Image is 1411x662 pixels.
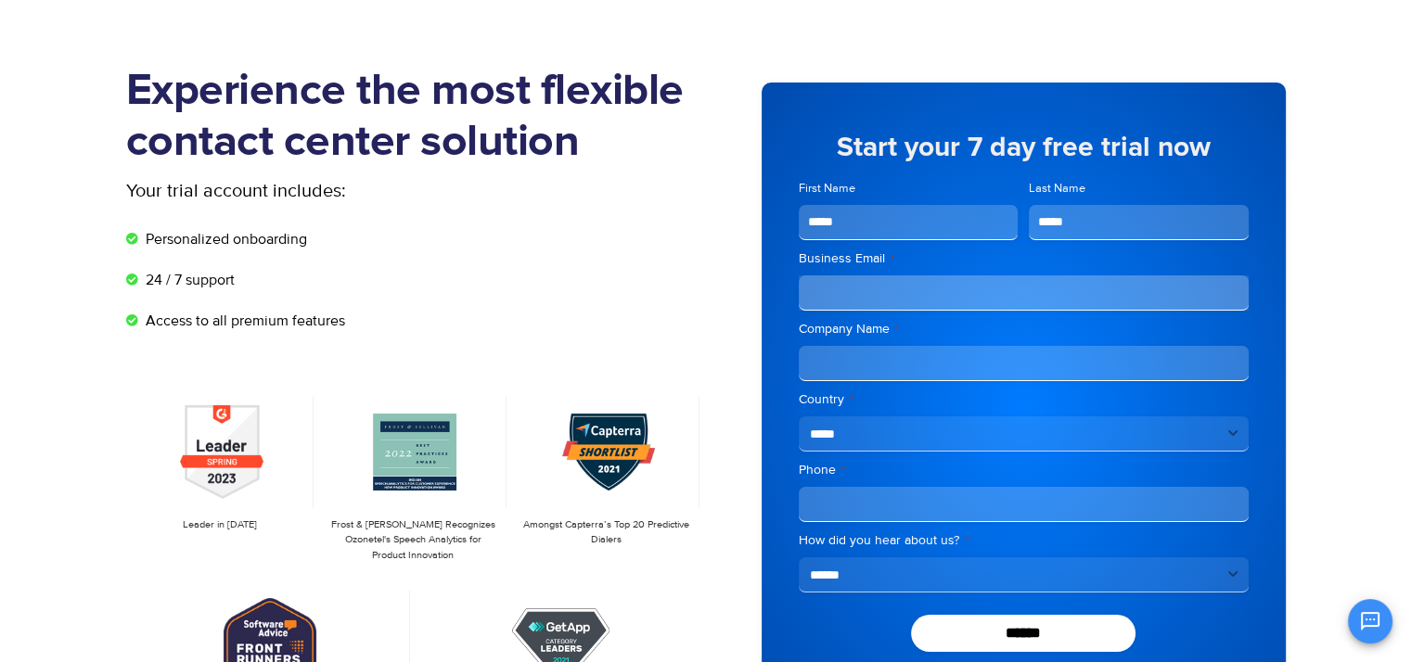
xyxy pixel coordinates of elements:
[799,320,1249,338] label: Company Name
[141,269,235,291] span: 24 / 7 support
[126,177,567,205] p: Your trial account includes:
[141,310,345,332] span: Access to all premium features
[521,517,690,548] p: Amongst Capterra’s Top 20 Predictive Dialers
[1029,180,1249,197] label: Last Name
[1348,599,1392,643] button: Open chat
[126,66,706,168] h1: Experience the most flexible contact center solution
[135,517,304,533] p: Leader in [DATE]
[799,249,1249,268] label: Business Email
[799,390,1249,409] label: Country
[799,461,1249,479] label: Phone
[799,180,1019,197] label: First Name
[799,134,1249,161] h5: Start your 7 day free trial now
[141,228,307,250] span: Personalized onboarding
[799,531,1249,550] label: How did you hear about us?
[328,517,497,564] p: Frost & [PERSON_NAME] Recognizes Ozonetel's Speech Analytics for Product Innovation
